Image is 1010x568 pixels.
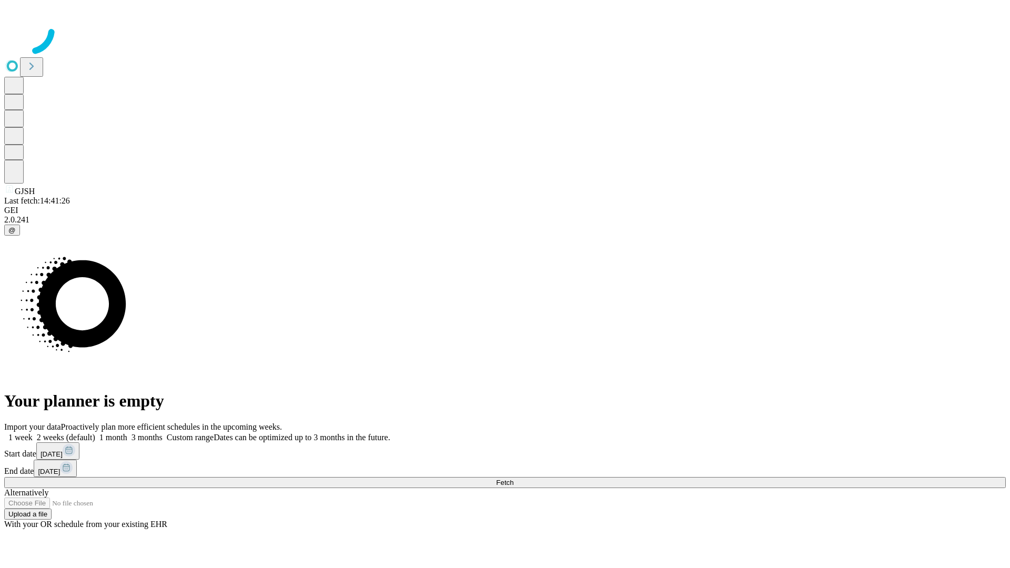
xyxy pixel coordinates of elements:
[4,460,1006,477] div: End date
[4,520,167,529] span: With your OR schedule from your existing EHR
[4,225,20,236] button: @
[132,433,163,442] span: 3 months
[4,477,1006,488] button: Fetch
[4,391,1006,411] h1: Your planner is empty
[167,433,214,442] span: Custom range
[4,196,70,205] span: Last fetch: 14:41:26
[36,442,79,460] button: [DATE]
[4,509,52,520] button: Upload a file
[496,479,513,486] span: Fetch
[38,468,60,475] span: [DATE]
[4,442,1006,460] div: Start date
[4,422,61,431] span: Import your data
[4,206,1006,215] div: GEI
[41,450,63,458] span: [DATE]
[99,433,127,442] span: 1 month
[4,488,48,497] span: Alternatively
[15,187,35,196] span: GJSH
[4,215,1006,225] div: 2.0.241
[61,422,282,431] span: Proactively plan more efficient schedules in the upcoming weeks.
[34,460,77,477] button: [DATE]
[37,433,95,442] span: 2 weeks (default)
[8,433,33,442] span: 1 week
[214,433,390,442] span: Dates can be optimized up to 3 months in the future.
[8,226,16,234] span: @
